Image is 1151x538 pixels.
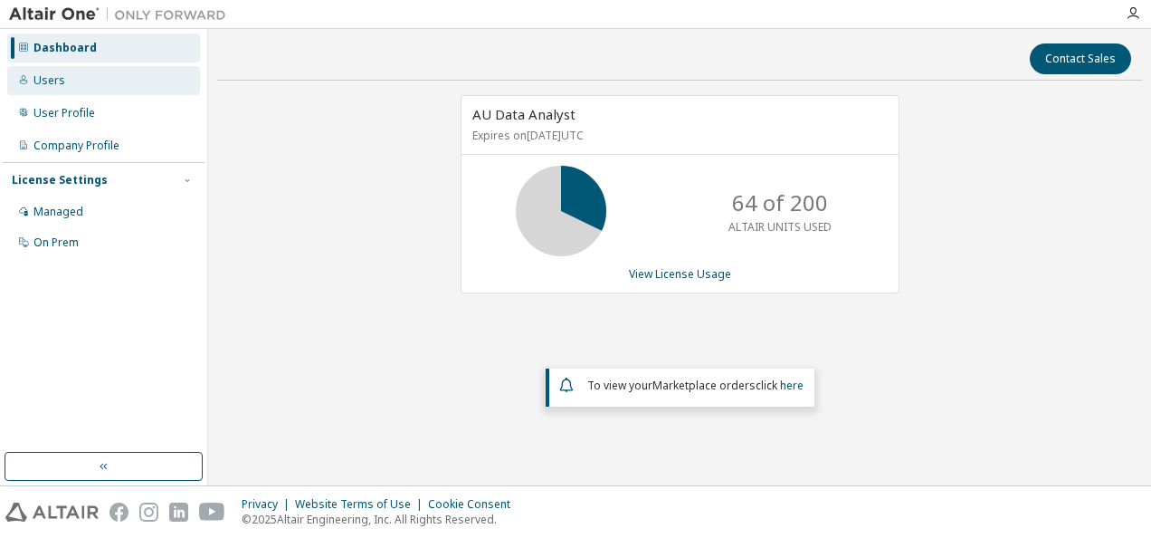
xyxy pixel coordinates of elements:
[732,187,828,218] p: 64 of 200
[12,173,108,187] div: License Settings
[109,503,128,522] img: facebook.svg
[629,266,731,282] a: View License Usage
[33,205,83,219] div: Managed
[5,503,99,522] img: altair_logo.svg
[428,497,521,512] div: Cookie Consent
[33,41,97,55] div: Dashboard
[472,128,883,143] p: Expires on [DATE] UTC
[33,235,79,250] div: On Prem
[587,378,804,393] span: To view your click
[1030,43,1131,74] button: Contact Sales
[295,497,428,512] div: Website Terms of Use
[9,5,235,24] img: Altair One
[242,512,521,527] p: © 2025 Altair Engineering, Inc. All Rights Reserved.
[728,219,832,235] p: ALTAIR UNITS USED
[33,106,95,120] div: User Profile
[780,378,804,393] a: here
[242,497,295,512] div: Privacy
[199,503,225,522] img: youtube.svg
[472,105,575,123] span: AU Data Analyst
[169,503,188,522] img: linkedin.svg
[33,73,65,88] div: Users
[139,503,158,522] img: instagram.svg
[652,378,756,393] em: Marketplace orders
[33,139,119,153] div: Company Profile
